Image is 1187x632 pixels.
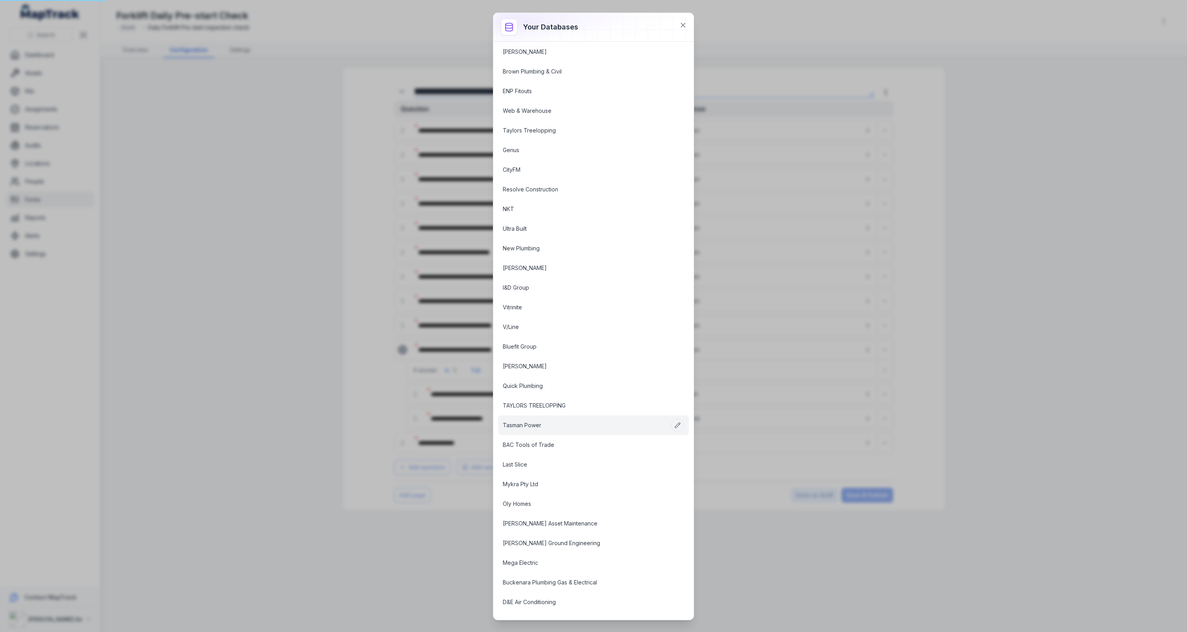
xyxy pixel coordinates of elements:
a: Tasman Power [503,421,665,429]
a: [PERSON_NAME] Asset Maintenance [503,520,665,527]
a: D&E Air Conditioning [503,598,665,606]
a: CityFM [503,166,665,174]
a: [PERSON_NAME] [503,362,665,370]
h3: Your databases [523,22,578,33]
a: Brown Plumbing & Civil [503,68,665,75]
a: Buckenara Plumbing Gas & Electrical [503,579,665,586]
a: Vitrinite [503,303,665,311]
a: ENP Fitouts [503,87,665,95]
a: NKT [503,205,665,213]
a: Quick Plumbing [503,382,665,390]
a: TAYLORS TREELOPPING [503,402,665,410]
a: V/Line [503,323,665,331]
a: Last Slice [503,461,665,468]
a: Mega Electric [503,559,665,567]
a: BAC Tools of Trade [503,441,665,449]
a: Resolve Construction [503,186,665,193]
a: I&D Group [503,284,665,292]
a: Bluefit Group [503,343,665,351]
a: Oly Homes [503,500,665,508]
a: Taylors Treelopping [503,127,665,134]
a: Mykra Pty Ltd [503,480,665,488]
a: New Plumbing [503,244,665,252]
a: [PERSON_NAME] [503,264,665,272]
a: Ultra Built [503,225,665,233]
a: [PERSON_NAME] [503,48,665,56]
a: Genus [503,146,665,154]
a: Web & Warehouse [503,107,665,115]
a: [PERSON_NAME] Ground Engineering [503,539,665,547]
